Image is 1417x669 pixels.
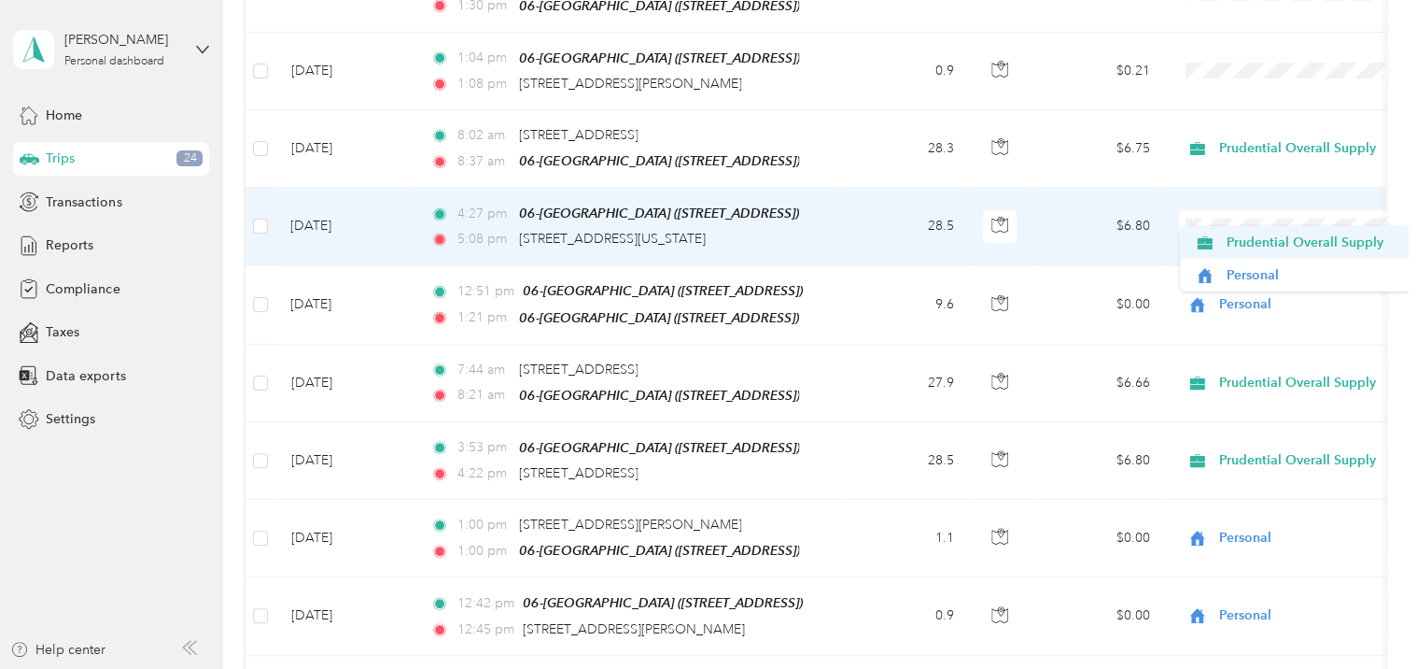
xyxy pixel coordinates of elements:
[64,30,181,50] div: [PERSON_NAME]
[1226,265,1398,285] span: Personal
[275,188,415,265] td: [DATE]
[845,577,968,655] td: 0.9
[46,409,95,429] span: Settings
[845,345,968,422] td: 27.9
[1033,422,1164,500] td: $6.80
[519,388,799,403] span: 06-[GEOGRAPHIC_DATA] ([STREET_ADDRESS])
[845,33,968,110] td: 0.9
[457,437,511,458] span: 3:53 pm
[1033,265,1164,344] td: $0.00
[519,543,799,558] span: 06-[GEOGRAPHIC_DATA] ([STREET_ADDRESS])
[1219,294,1390,315] span: Personal
[275,577,415,655] td: [DATE]
[1219,528,1390,548] span: Personal
[46,279,119,299] span: Compliance
[457,463,511,484] span: 4:22 pm
[1312,564,1417,669] iframe: Everlance-gr Chat Button Frame
[519,310,799,325] span: 06-[GEOGRAPHIC_DATA] ([STREET_ADDRESS])
[523,595,803,610] span: 06-[GEOGRAPHIC_DATA] ([STREET_ADDRESS])
[519,153,799,168] span: 06-[GEOGRAPHIC_DATA] ([STREET_ADDRESS])
[46,192,121,212] span: Transactions
[64,56,164,67] div: Personal dashboard
[457,619,514,640] span: 12:45 pm
[457,515,511,535] span: 1:00 pm
[519,465,638,481] span: [STREET_ADDRESS]
[845,265,968,344] td: 9.6
[1033,577,1164,655] td: $0.00
[46,235,93,255] span: Reports
[46,149,75,168] span: Trips
[457,360,511,380] span: 7:44 am
[457,541,511,562] span: 1:00 pm
[1033,188,1164,265] td: $6.80
[1033,33,1164,110] td: $0.21
[519,50,799,65] span: 06-[GEOGRAPHIC_DATA] ([STREET_ADDRESS])
[457,281,514,302] span: 12:51 pm
[275,265,415,344] td: [DATE]
[523,283,803,298] span: 06-[GEOGRAPHIC_DATA] ([STREET_ADDRESS])
[46,106,82,125] span: Home
[46,322,79,342] span: Taxes
[845,110,968,188] td: 28.3
[519,206,799,221] span: 06-[GEOGRAPHIC_DATA] ([STREET_ADDRESS])
[275,110,415,188] td: [DATE]
[457,151,511,172] span: 8:37 am
[519,440,799,455] span: 06-[GEOGRAPHIC_DATA] ([STREET_ADDRESS])
[275,500,415,577] td: [DATE]
[275,422,415,500] td: [DATE]
[1219,373,1390,393] span: Prudential Overall Supply
[1033,345,1164,422] td: $6.66
[1219,138,1390,159] span: Prudential Overall Supply
[519,231,706,247] span: [STREET_ADDRESS][US_STATE]
[275,345,415,422] td: [DATE]
[519,362,638,377] span: [STREET_ADDRESS]
[1033,500,1164,577] td: $0.00
[845,500,968,577] td: 1.1
[457,125,511,146] span: 8:02 am
[1219,450,1390,471] span: Prudential Overall Supply
[275,33,415,110] td: [DATE]
[46,366,125,386] span: Data exports
[176,150,203,167] span: 24
[1226,233,1398,252] span: Prudential Overall Supply
[519,517,741,533] span: [STREET_ADDRESS][PERSON_NAME]
[1219,605,1390,626] span: Personal
[457,74,511,94] span: 1:08 pm
[457,593,514,614] span: 12:42 pm
[845,422,968,500] td: 28.5
[457,385,511,406] span: 8:21 am
[10,640,105,660] button: Help center
[1033,110,1164,188] td: $6.75
[519,127,638,143] span: [STREET_ADDRESS]
[457,48,511,68] span: 1:04 pm
[519,76,741,92] span: [STREET_ADDRESS][PERSON_NAME]
[845,188,968,265] td: 28.5
[457,204,511,224] span: 4:27 pm
[523,621,745,637] span: [STREET_ADDRESS][PERSON_NAME]
[457,229,511,249] span: 5:08 pm
[457,307,511,328] span: 1:21 pm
